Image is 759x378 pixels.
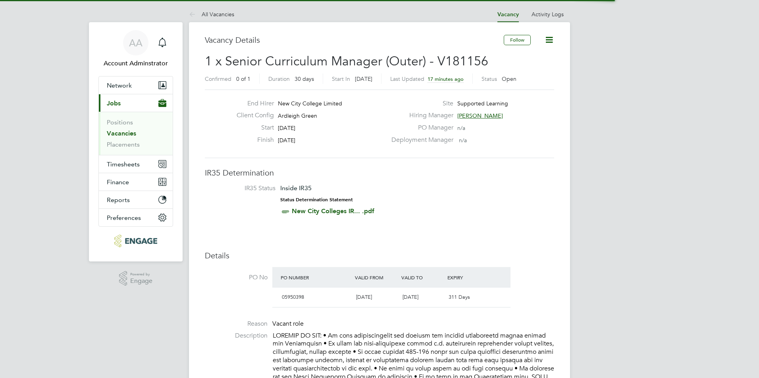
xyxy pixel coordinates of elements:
a: Positions [107,118,133,126]
span: [PERSON_NAME] [457,112,503,119]
span: Preferences [107,214,141,221]
label: Client Config [230,111,274,120]
label: Start [230,124,274,132]
h3: IR35 Determination [205,168,554,178]
span: Timesheets [107,160,140,168]
label: IR35 Status [213,184,275,193]
span: 0 of 1 [236,75,250,82]
button: Follow [504,35,531,45]
span: [DATE] [278,137,295,144]
span: Vacant role [272,320,304,328]
button: Timesheets [99,155,173,173]
label: Reason [205,320,268,328]
button: Network [99,76,173,94]
span: Open [502,75,516,82]
span: Jobs [107,99,121,107]
a: Powered byEngage [119,271,153,286]
label: Deployment Manager [387,136,453,144]
div: Valid From [353,270,399,284]
label: Hiring Manager [387,111,453,120]
label: Site [387,99,453,108]
label: Description [205,332,268,340]
a: New City Colleges IR... .pdf [292,207,374,215]
span: 311 Days [449,294,470,300]
span: 05950398 [282,294,304,300]
label: Last Updated [390,75,424,82]
button: Jobs [99,94,173,112]
div: Jobs [99,112,173,155]
a: All Vacancies [189,11,234,18]
span: n/a [459,137,467,144]
a: AAAccount Adminstrator [98,30,173,68]
span: [DATE] [278,124,295,132]
img: protocol-logo-retina.png [114,235,157,247]
div: PO Number [279,270,353,284]
h3: Details [205,250,554,261]
label: PO No [205,273,268,282]
button: Reports [99,191,173,208]
span: AA [129,38,143,48]
a: Placements [107,141,140,148]
div: Expiry [445,270,492,284]
span: n/a [457,124,465,132]
a: Vacancy [497,11,519,18]
span: Ardleigh Green [278,112,317,119]
span: [DATE] [403,294,418,300]
strong: Status Determination Statement [280,197,353,202]
label: Finish [230,136,274,144]
h3: Vacancy Details [205,35,504,45]
label: End Hirer [230,99,274,108]
label: PO Manager [387,124,453,132]
label: Start In [332,75,350,82]
span: New City College Limited [278,100,342,107]
button: Preferences [99,209,173,226]
span: Inside IR35 [280,184,312,192]
span: Network [107,82,132,89]
label: Duration [268,75,290,82]
button: Finance [99,173,173,191]
label: Status [482,75,497,82]
span: Engage [130,278,152,284]
a: Go to home page [98,235,173,247]
span: Powered by [130,271,152,278]
a: Activity Logs [532,11,564,18]
label: Confirmed [205,75,231,82]
span: Supported Learning [457,100,508,107]
span: [DATE] [356,294,372,300]
div: Valid To [399,270,446,284]
span: Reports [107,196,130,204]
a: Vacancies [107,130,136,137]
span: Account Adminstrator [98,59,173,68]
span: Finance [107,178,129,186]
nav: Main navigation [89,22,183,262]
span: [DATE] [355,75,372,82]
span: 1 x Senior Curriculum Manager (Outer) - V181156 [205,53,488,69]
span: 30 days [295,75,314,82]
span: 17 minutes ago [428,76,464,82]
